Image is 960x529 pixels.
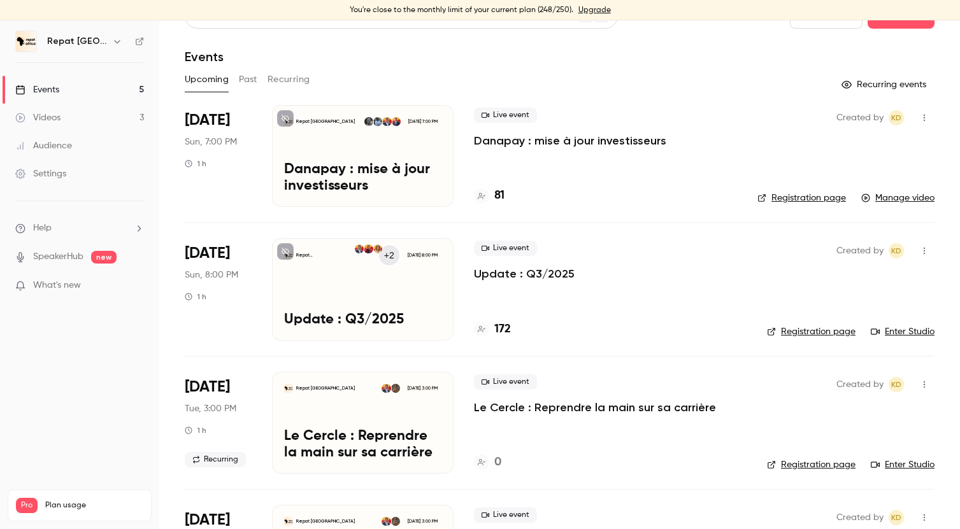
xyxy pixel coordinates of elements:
[373,117,382,126] img: Demba Dembele
[185,425,206,435] div: 1 h
[284,428,441,462] p: Le Cercle : Reprendre la main sur sa carrière
[474,133,666,148] a: Danapay : mise à jour investisseurs
[767,325,856,338] a: Registration page
[578,5,611,15] a: Upgrade
[836,243,884,258] span: Created by
[474,374,537,390] span: Live event
[474,400,716,415] a: Le Cercle : Reprendre la main sur sa carrière
[272,238,454,340] a: Update : Q3/2025Repat [GEOGRAPHIC_DATA]+2Aïssatou Konaté-TraoréFatoumata DiaKara Diaby[DATE] 8:00...
[16,498,38,513] span: Pro
[268,69,310,90] button: Recurring
[185,452,246,467] span: Recurring
[836,74,935,95] button: Recurring events
[391,384,400,393] img: Hannah Dehauteur
[33,222,52,235] span: Help
[403,251,441,260] span: [DATE] 8:00 PM
[129,280,144,292] iframe: Noticeable Trigger
[474,454,501,471] a: 0
[891,510,901,525] span: KD
[185,377,230,397] span: [DATE]
[296,118,355,125] p: Repat [GEOGRAPHIC_DATA]
[403,517,441,526] span: [DATE] 3:00 PM
[391,517,400,526] img: Hannah Dehauteur
[382,384,390,393] img: Kara Diaby
[355,244,364,253] img: Kara Diaby
[185,372,252,474] div: Sep 30 Tue, 1:00 PM (Africa/Abidjan)
[494,187,505,204] h4: 81
[474,507,537,523] span: Live event
[378,244,401,267] div: +2
[836,110,884,125] span: Created by
[392,117,401,126] img: Mounir Telkass
[382,517,390,526] img: Kara Diaby
[296,518,355,525] p: Repat [GEOGRAPHIC_DATA]
[15,167,66,180] div: Settings
[296,252,354,258] p: Repat [GEOGRAPHIC_DATA]
[889,243,904,258] span: Kara Diaby
[889,377,904,392] span: Kara Diaby
[891,243,901,258] span: KD
[836,377,884,392] span: Created by
[891,110,901,125] span: KD
[284,384,293,393] img: Le Cercle : Reprendre la main sur sa carrière
[284,312,441,328] p: Update : Q3/2025
[757,192,846,204] a: Registration page
[185,269,238,281] span: Sun, 8:00 PM
[474,187,505,204] a: 81
[474,241,537,256] span: Live event
[16,31,36,52] img: Repat Africa
[185,243,230,264] span: [DATE]
[15,111,61,124] div: Videos
[889,510,904,525] span: Kara Diaby
[364,117,373,126] img: Moussa Dembele
[494,454,501,471] h4: 0
[494,321,511,338] h4: 172
[185,402,236,415] span: Tue, 3:00 PM
[364,244,373,253] img: Fatoumata Dia
[373,244,382,253] img: Aïssatou Konaté-Traoré
[33,279,81,292] span: What's new
[474,321,511,338] a: 172
[891,377,901,392] span: KD
[404,117,441,126] span: [DATE] 7:00 PM
[15,83,59,96] div: Events
[284,517,293,526] img: Le Cercle saison 1 : Reprendre la main
[767,458,856,471] a: Registration page
[403,384,441,393] span: [DATE] 3:00 PM
[889,110,904,125] span: Kara Diaby
[45,500,143,511] span: Plan usage
[296,385,355,391] p: Repat [GEOGRAPHIC_DATA]
[185,105,252,207] div: Sep 28 Sun, 7:00 PM (Europe/Paris)
[474,266,575,281] a: Update : Q3/2025
[272,105,454,207] a: Danapay : mise à jour investisseursRepat [GEOGRAPHIC_DATA]Mounir TelkassKara DiabyDemba DembeleMo...
[185,292,206,302] div: 1 h
[15,222,144,235] li: help-dropdown-opener
[185,136,237,148] span: Sun, 7:00 PM
[185,49,224,64] h1: Events
[272,372,454,474] a: Le Cercle : Reprendre la main sur sa carrièreRepat [GEOGRAPHIC_DATA]Hannah DehauteurKara Diaby[DA...
[185,159,206,169] div: 1 h
[47,35,107,48] h6: Repat [GEOGRAPHIC_DATA]
[284,162,441,195] p: Danapay : mise à jour investisseurs
[382,117,391,126] img: Kara Diaby
[474,108,537,123] span: Live event
[861,192,935,204] a: Manage video
[871,458,935,471] a: Enter Studio
[91,251,117,264] span: new
[185,110,230,130] span: [DATE]
[185,238,252,340] div: Sep 28 Sun, 8:00 PM (Europe/Brussels)
[239,69,257,90] button: Past
[185,69,229,90] button: Upcoming
[15,139,72,152] div: Audience
[871,325,935,338] a: Enter Studio
[836,510,884,525] span: Created by
[33,250,83,264] a: SpeakerHub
